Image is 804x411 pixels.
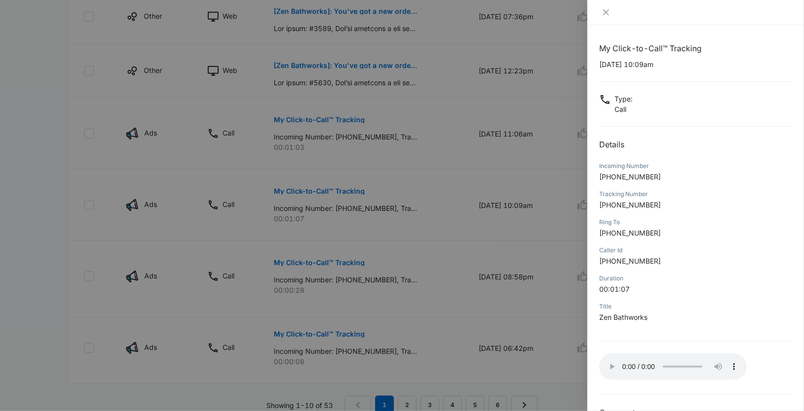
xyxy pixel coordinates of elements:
div: Tracking Number [599,190,792,199]
span: Zen Bathworks [599,313,647,321]
span: [PHONE_NUMBER] [599,257,661,265]
p: Type : [614,94,633,104]
span: [PHONE_NUMBER] [599,172,661,181]
p: Call [614,104,633,114]
p: [DATE] 10:09am [599,59,792,69]
h2: Details [599,138,792,150]
div: Duration [599,274,792,283]
h1: My Click-to-Call™ Tracking [599,42,792,54]
span: close [602,8,610,16]
audio: Your browser does not support the audio tag. [599,353,747,380]
span: [PHONE_NUMBER] [599,229,661,237]
button: Close [599,8,613,17]
span: [PHONE_NUMBER] [599,201,661,209]
div: Title [599,302,792,311]
div: Ring To [599,218,792,227]
div: Incoming Number [599,162,792,171]
div: Caller Id [599,246,792,255]
span: 00:01:07 [599,285,630,293]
